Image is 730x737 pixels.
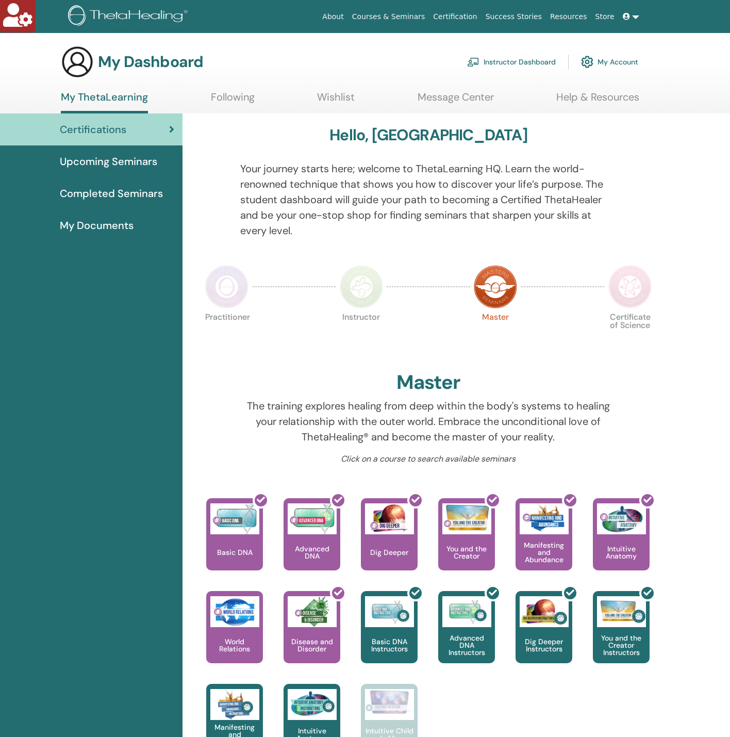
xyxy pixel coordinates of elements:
[438,634,495,656] p: Advanced DNA Instructors
[516,498,572,591] a: Manifesting and Abundance Manifesting and Abundance
[60,154,157,169] span: Upcoming Seminars
[61,91,148,113] a: My ThetaLearning
[205,265,248,308] img: Practitioner
[429,7,481,26] a: Certification
[366,549,412,556] p: Dig Deeper
[597,503,646,534] img: Intuitive Anatomy
[361,591,418,684] a: Basic DNA Instructors Basic DNA Instructors
[340,265,383,308] img: Instructor
[98,53,203,71] h3: My Dashboard
[329,126,527,144] h3: Hello, [GEOGRAPHIC_DATA]
[206,591,263,684] a: World Relations World Relations
[516,591,572,684] a: Dig Deeper Instructors Dig Deeper Instructors
[60,218,134,233] span: My Documents
[608,265,652,308] img: Certificate of Science
[608,313,652,356] p: Certificate of Science
[284,498,340,591] a: Advanced DNA Advanced DNA
[593,545,650,560] p: Intuitive Anatomy
[288,503,337,534] img: Advanced DNA
[361,498,418,591] a: Dig Deeper Dig Deeper
[597,596,646,627] img: You and the Creator Instructors
[211,91,255,111] a: Following
[442,503,491,532] img: You and the Creator
[396,371,460,395] h2: Master
[593,498,650,591] a: Intuitive Anatomy Intuitive Anatomy
[365,596,414,627] img: Basic DNA Instructors
[365,503,414,534] img: Dig Deeper
[284,545,340,560] p: Advanced DNA
[60,122,126,137] span: Certifications
[438,545,495,560] p: You and the Creator
[516,542,572,563] p: Manifesting and Abundance
[467,51,556,73] a: Instructor Dashboard
[206,638,263,652] p: World Relations
[591,7,619,26] a: Store
[516,638,572,652] p: Dig Deeper Instructors
[210,596,259,627] img: World Relations
[240,161,617,238] p: Your journey starts here; welcome to ThetaLearning HQ. Learn the world-renowned technique that sh...
[467,57,479,67] img: chalkboard-teacher.svg
[210,503,259,534] img: Basic DNA
[520,503,569,534] img: Manifesting and Abundance
[520,596,569,627] img: Dig Deeper Instructors
[340,313,383,356] p: Instructor
[68,5,191,28] img: logo.png
[317,91,355,111] a: Wishlist
[348,7,429,26] a: Courses & Seminars
[361,638,418,652] p: Basic DNA Instructors
[482,7,546,26] a: Success Stories
[474,313,517,356] p: Master
[318,7,347,26] a: About
[284,591,340,684] a: Disease and Disorder Disease and Disorder
[240,398,617,445] p: The training explores healing from deep within the body's systems to healing your relationship wi...
[365,689,414,714] img: Intuitive Child In Me Instructors
[284,638,340,652] p: Disease and Disorder
[593,591,650,684] a: You and the Creator Instructors You and the Creator Instructors
[593,634,650,656] p: You and the Creator Instructors
[581,53,593,71] img: cog.svg
[60,186,163,201] span: Completed Seminars
[546,7,591,26] a: Resources
[418,91,494,111] a: Message Center
[442,596,491,627] img: Advanced DNA Instructors
[61,45,94,78] img: generic-user-icon.jpg
[556,91,639,111] a: Help & Resources
[288,689,337,720] img: Intuitive Anatomy Instructors
[438,591,495,684] a: Advanced DNA Instructors Advanced DNA Instructors
[210,689,259,720] img: Manifesting and Abundance Instructors
[206,498,263,591] a: Basic DNA Basic DNA
[581,51,638,73] a: My Account
[240,453,617,465] p: Click on a course to search available seminars
[474,265,517,308] img: Master
[438,498,495,591] a: You and the Creator You and the Creator
[288,596,337,627] img: Disease and Disorder
[205,313,248,356] p: Practitioner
